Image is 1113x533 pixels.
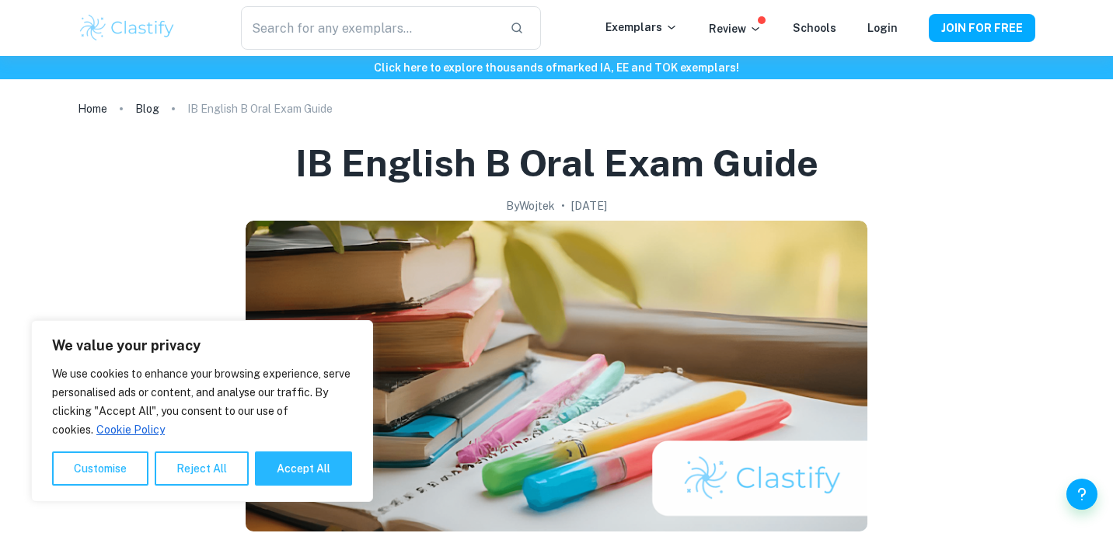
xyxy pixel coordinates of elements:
button: Accept All [255,451,352,486]
input: Search for any exemplars... [241,6,497,50]
p: We use cookies to enhance your browsing experience, serve personalised ads or content, and analys... [52,364,352,439]
p: IB English B Oral Exam Guide [187,100,333,117]
button: Help and Feedback [1066,479,1097,510]
p: We value your privacy [52,336,352,355]
a: Home [78,98,107,120]
p: Exemplars [605,19,678,36]
a: Login [867,22,898,34]
button: JOIN FOR FREE [929,14,1035,42]
p: • [561,197,565,214]
a: Cookie Policy [96,423,166,437]
h6: Click here to explore thousands of marked IA, EE and TOK exemplars ! [3,59,1110,76]
h1: IB English B Oral Exam Guide [295,138,818,188]
h2: [DATE] [571,197,607,214]
button: Customise [52,451,148,486]
div: We value your privacy [31,320,373,502]
a: Schools [793,22,836,34]
img: Clastify logo [78,12,176,44]
button: Reject All [155,451,249,486]
a: Blog [135,98,159,120]
p: Review [709,20,762,37]
img: IB English B Oral Exam Guide cover image [246,221,867,531]
h2: By Wojtek [506,197,555,214]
